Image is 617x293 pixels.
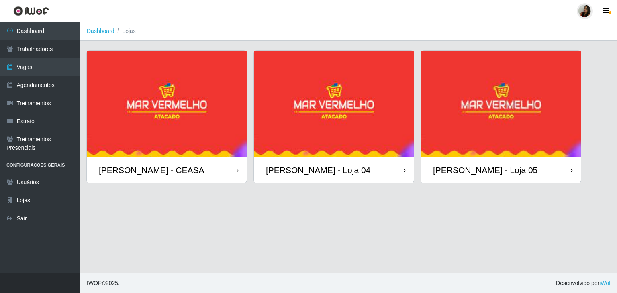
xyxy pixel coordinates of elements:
[421,51,581,183] a: [PERSON_NAME] - Loja 05
[80,22,617,41] nav: breadcrumb
[421,51,581,157] img: cardImg
[13,6,49,16] img: CoreUI Logo
[87,280,102,286] span: IWOF
[433,165,537,175] div: [PERSON_NAME] - Loja 05
[87,51,247,183] a: [PERSON_NAME] - CEASA
[114,27,136,35] li: Lojas
[266,165,370,175] div: [PERSON_NAME] - Loja 04
[254,51,414,183] a: [PERSON_NAME] - Loja 04
[99,165,204,175] div: [PERSON_NAME] - CEASA
[254,51,414,157] img: cardImg
[87,279,120,287] span: © 2025 .
[87,51,247,157] img: cardImg
[599,280,611,286] a: iWof
[87,28,114,34] a: Dashboard
[556,279,611,287] span: Desenvolvido por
